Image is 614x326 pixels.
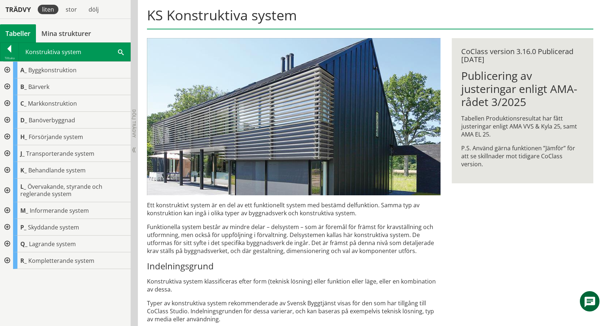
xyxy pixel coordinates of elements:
span: Q_ [20,240,28,248]
div: CoClass version 3.16.0 Publicerad [DATE] [461,48,584,64]
h1: KS Konstruktiva system [147,7,593,29]
span: Kompletterande system [28,257,94,265]
span: P_ [20,223,26,231]
span: Markkonstruktion [28,99,77,107]
p: Funktionella system består av mindre delar – delsystem – som är föremål för främst för krav­ställ... [147,223,441,255]
span: Lagrande system [29,240,76,248]
span: Sök i tabellen [118,48,124,56]
span: R_ [20,257,27,265]
span: Behandlande system [28,166,86,174]
div: Trädvy [1,5,35,13]
div: Konstruktiva system [19,43,130,61]
span: Informerande system [30,207,89,215]
span: Bärverk [28,83,49,91]
div: dölj [84,5,103,14]
p: Ett konstruktivt system är en del av ett funktionellt system med bestämd delfunktion. Samma typ a... [147,201,441,217]
span: Banöverbyggnad [29,116,75,124]
span: J_ [20,150,25,158]
span: Försörjande system [29,133,83,141]
a: Mina strukturer [36,24,97,42]
span: B_ [20,83,27,91]
span: Dölj trädvy [131,109,137,138]
span: Skyddande system [28,223,79,231]
span: C_ [20,99,26,107]
span: K_ [20,166,27,174]
div: stor [61,5,81,14]
img: structural-solar-shading.jpg [147,38,441,195]
span: Byggkonstruktion [28,66,77,74]
span: L_ [20,183,26,191]
div: Tillbaka [0,55,19,61]
span: Transporterande system [26,150,94,158]
p: Typer av konstruktiva system rekommenderade av Svensk Byggtjänst visas för den som har tillgång t... [147,299,441,323]
span: M_ [20,207,28,215]
span: H_ [20,133,27,141]
p: P.S. Använd gärna funktionen ”Jämför” för att se skillnader mot tidigare CoClass version. [461,144,584,168]
span: D_ [20,116,27,124]
p: Tabellen Produktionsresultat har fått justeringar enligt AMA VVS & Kyla 25, samt AMA EL 25. [461,114,584,138]
span: Övervakande, styrande och reglerande system [20,183,102,198]
div: liten [38,5,58,14]
h3: Indelningsgrund [147,261,441,272]
h1: Publicering av justeringar enligt AMA-rådet 3/2025 [461,69,584,109]
span: A_ [20,66,27,74]
p: Konstruktiva system klassificeras efter form (teknisk lösning) eller funktion eller läge, eller e... [147,277,441,293]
